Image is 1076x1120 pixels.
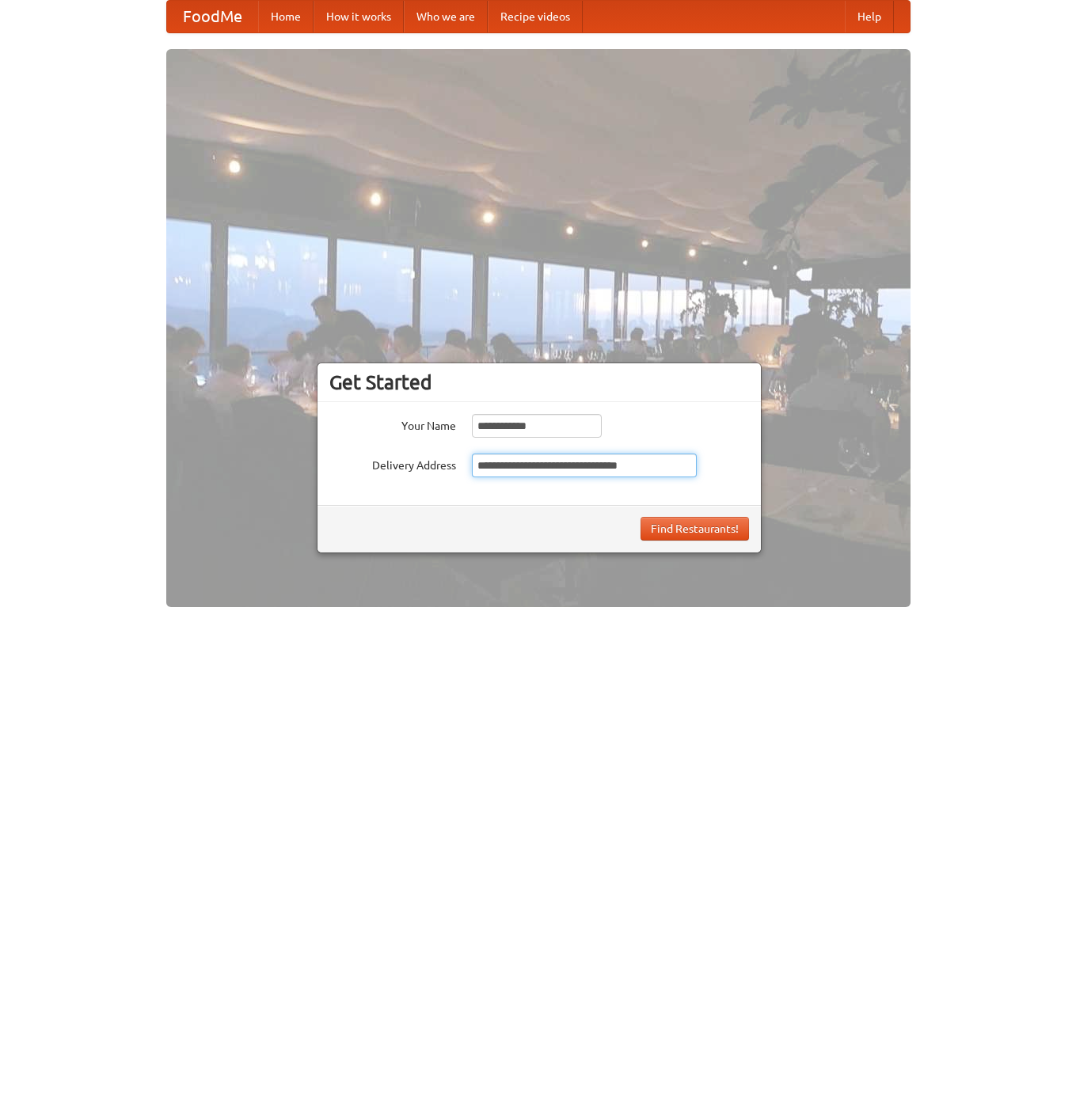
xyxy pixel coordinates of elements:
label: Delivery Address [329,454,456,473]
label: Your Name [329,414,456,434]
button: Find Restaurants! [641,517,749,541]
a: Recipe videos [488,1,583,32]
a: Home [258,1,314,32]
h3: Get Started [329,370,749,394]
a: How it works [314,1,404,32]
a: FoodMe [167,1,258,32]
a: Help [845,1,894,32]
a: Who we are [404,1,488,32]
